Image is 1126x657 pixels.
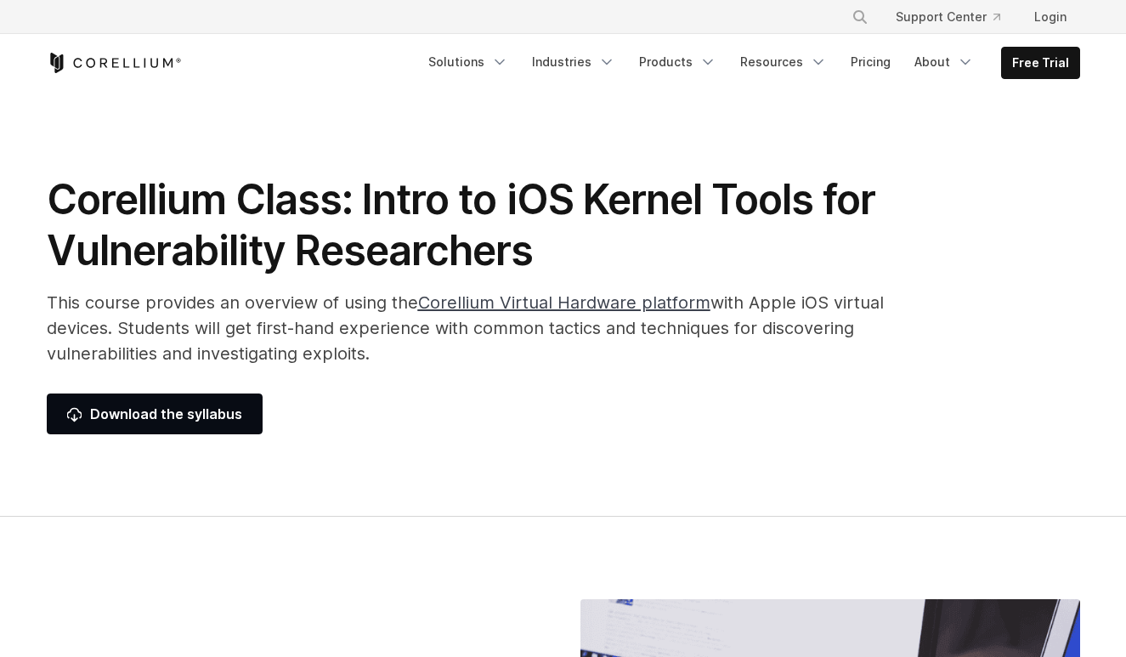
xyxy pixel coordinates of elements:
div: Navigation Menu [831,2,1080,32]
a: Products [629,47,727,77]
a: Pricing [840,47,901,77]
div: Navigation Menu [418,47,1080,79]
a: Corellium Home [47,53,182,73]
a: About [904,47,984,77]
span: Download the syllabus [67,404,242,424]
a: Support Center [882,2,1014,32]
a: Login [1021,2,1080,32]
a: Download the syllabus [47,394,263,434]
button: Search [845,2,875,32]
p: This course provides an overview of using the with Apple iOS virtual devices. Students will get f... [47,290,897,366]
a: Industries [522,47,625,77]
a: Solutions [418,47,518,77]
a: Free Trial [1002,48,1079,78]
a: Corellium Virtual Hardware platform [418,292,710,313]
h1: Corellium Class: Intro to iOS Kernel Tools for Vulnerability Researchers [47,174,897,276]
a: Resources [730,47,837,77]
